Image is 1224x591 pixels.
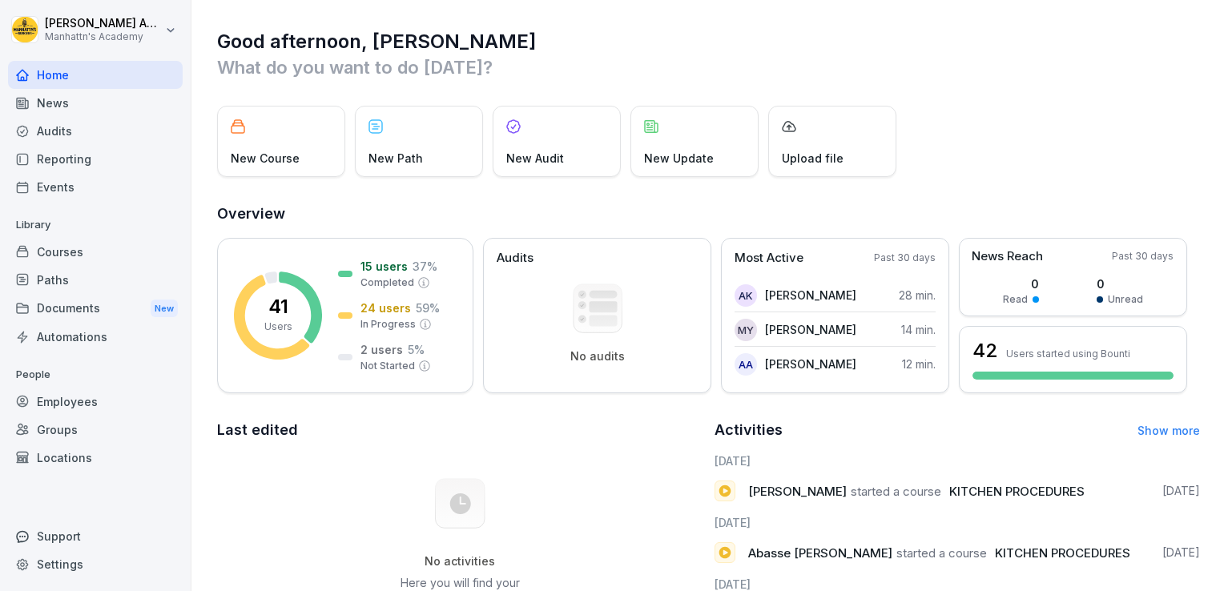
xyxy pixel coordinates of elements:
p: People [8,362,183,388]
h2: Activities [715,419,783,441]
span: started a course [896,545,987,561]
a: News [8,89,183,117]
p: New Course [231,150,300,167]
p: Past 30 days [874,251,936,265]
p: Read [1003,292,1028,307]
p: No audits [570,349,625,364]
p: 41 [268,297,288,316]
p: [PERSON_NAME] [765,321,856,338]
h5: No activities [379,554,541,569]
p: Completed [360,275,414,290]
p: Not Started [360,359,415,373]
p: 28 min. [899,287,936,304]
h1: Good afternoon, [PERSON_NAME] [217,29,1200,54]
div: MY [735,319,757,341]
p: 0 [1097,275,1143,292]
a: Courses [8,238,183,266]
p: 15 users [360,258,408,275]
p: [DATE] [1162,483,1200,499]
p: What do you want to do [DATE]? [217,54,1200,80]
p: 37 % [413,258,437,275]
p: New Update [644,150,714,167]
h2: Overview [217,203,1200,225]
span: Abasse [PERSON_NAME] [748,545,892,561]
p: [PERSON_NAME] Admin [45,17,162,30]
div: Support [8,522,183,550]
h6: [DATE] [715,514,1201,531]
span: KITCHEN PROCEDURES [949,484,1085,499]
a: Settings [8,550,183,578]
p: Manhattn's Academy [45,31,162,42]
a: Audits [8,117,183,145]
p: Users started using Bounti [1006,348,1130,360]
p: New Audit [506,150,564,167]
p: News Reach [972,247,1043,266]
a: Reporting [8,145,183,173]
div: ak [735,284,757,307]
p: New Path [368,150,423,167]
p: 59 % [416,300,440,316]
p: [PERSON_NAME] [765,287,856,304]
p: [DATE] [1162,545,1200,561]
p: Unread [1108,292,1143,307]
p: Users [264,320,292,334]
p: Library [8,212,183,238]
a: Home [8,61,183,89]
h2: Last edited [217,419,703,441]
a: Employees [8,388,183,416]
a: Locations [8,444,183,472]
p: Upload file [782,150,844,167]
p: 14 min. [901,321,936,338]
span: [PERSON_NAME] [748,484,847,499]
a: Groups [8,416,183,444]
a: Events [8,173,183,201]
a: Paths [8,266,183,294]
p: [PERSON_NAME] [765,356,856,372]
span: started a course [851,484,941,499]
p: In Progress [360,317,416,332]
a: DocumentsNew [8,294,183,324]
p: Past 30 days [1112,249,1174,263]
div: New [151,300,178,318]
a: Automations [8,323,183,351]
p: 0 [1003,275,1039,292]
p: 2 users [360,341,403,358]
p: 5 % [408,341,425,358]
div: Documents [8,294,183,324]
span: KITCHEN PROCEDURES [995,545,1130,561]
p: 12 min. [902,356,936,372]
p: 24 users [360,300,411,316]
p: Most Active [735,249,803,267]
h3: 42 [972,337,998,364]
a: Show more [1137,424,1200,437]
p: Audits [497,249,533,267]
div: AA [735,353,757,376]
h6: [DATE] [715,452,1201,469]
